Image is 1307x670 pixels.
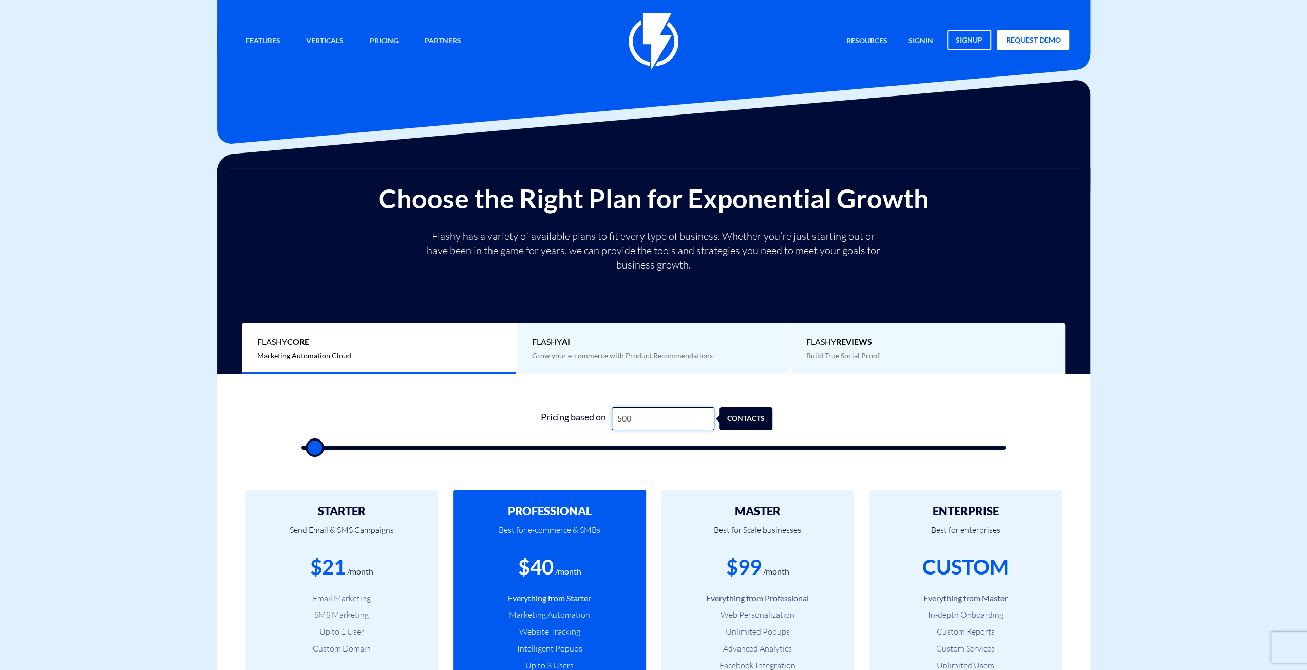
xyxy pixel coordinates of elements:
h2: ENTERPRISE [885,505,1047,518]
p: Send Email & SMS Campaigns [261,518,423,552]
li: Custom Services [885,643,1047,655]
div: Pricing based on [535,407,612,430]
div: CUSTOM [922,552,1009,582]
li: Website Tracking [469,626,631,638]
div: $21 [310,552,346,582]
h2: Choose the Right Plan for Exponential Growth [225,184,1083,213]
p: Best for enterprises [885,518,1047,552]
div: $40 [518,552,554,582]
li: Everything from Professional [677,592,839,604]
li: Everything from Starter [469,592,631,604]
h2: MASTER [677,505,839,518]
span: Flashy [532,336,775,348]
li: Email Marketing [261,592,423,604]
b: AI [562,337,570,347]
span: Build True Social Proof [806,351,880,360]
li: Everything from Master [885,592,1047,604]
li: Marketing Automation [469,609,631,621]
div: contacts [726,407,779,430]
div: /month [347,566,373,578]
div: /month [555,566,581,578]
a: Partners [416,30,468,52]
span: Grow your e-commerce with Product Recommendations [532,351,713,360]
a: Resources [839,30,895,52]
a: Pricing [362,30,406,52]
p: Best for Scale businesses [677,518,839,552]
p: Best for e-commerce & SMBs [469,518,631,552]
span: Flashy [257,336,500,348]
h2: PROFESSIONAL [469,505,631,518]
a: Features [238,30,288,52]
li: In-depth Onboarding [885,609,1047,621]
p: Flashy has a variety of available plans to fit every type of business. Whether you’re just starti... [423,229,885,272]
li: Unlimited Popups [677,626,839,638]
b: Core [287,337,309,347]
li: Web Personalization [677,609,839,621]
div: /month [763,566,789,578]
li: Custom Domain [261,643,423,655]
div: $99 [726,552,762,582]
li: Up to 1 User [261,626,423,638]
h2: STARTER [261,505,423,518]
b: REVIEWS [836,337,872,347]
a: Verticals [298,30,351,52]
a: signup [947,30,991,50]
span: Marketing Automation Cloud [257,351,351,360]
a: signin [901,30,941,52]
span: Flashy [806,336,1050,348]
li: Intelligent Popups [469,643,631,655]
li: Custom Reports [885,626,1047,638]
li: Advanced Analytics [677,643,839,655]
li: SMS Marketing [261,609,423,621]
a: request demo [997,30,1069,50]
